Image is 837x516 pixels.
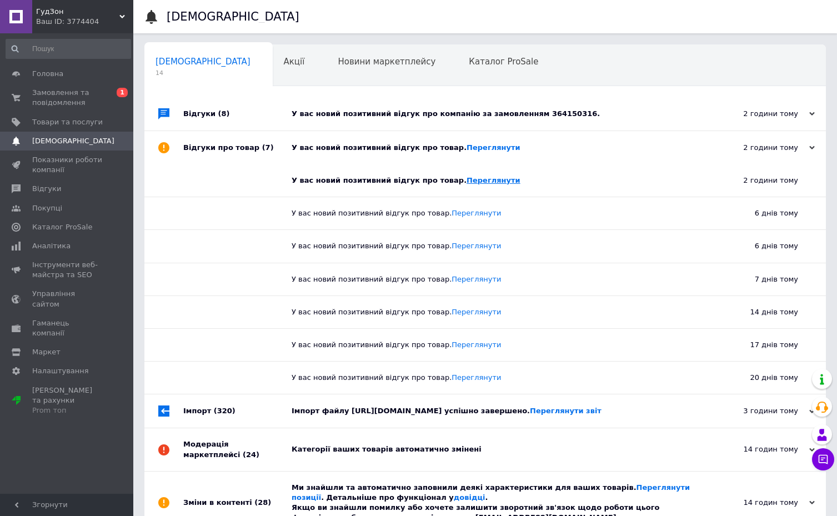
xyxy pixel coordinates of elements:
[292,444,704,454] div: Категорії ваших товарів автоматично змінені
[292,143,704,153] div: У вас новий позитивний відгук про товар.
[156,57,250,67] span: [DEMOGRAPHIC_DATA]
[36,17,133,27] div: Ваш ID: 3774404
[183,394,292,428] div: Імпорт
[183,97,292,131] div: Відгуки
[32,136,114,146] span: [DEMOGRAPHIC_DATA]
[467,176,520,184] a: Переглянути
[687,329,826,361] div: 17 днів тому
[32,88,103,108] span: Замовлення та повідомлення
[292,208,687,218] div: У вас новий позитивний відгук про товар.
[167,10,299,23] h1: [DEMOGRAPHIC_DATA]
[183,131,292,164] div: Відгуки про товар
[6,39,131,59] input: Пошук
[292,109,704,119] div: У вас новий позитивний відгук про компанію за замовленням 364150316.
[338,57,435,67] span: Новини маркетплейсу
[530,407,602,415] a: Переглянути звіт
[32,117,103,127] span: Товари та послуги
[32,385,103,416] span: [PERSON_NAME] та рахунки
[254,498,271,507] span: (28)
[262,143,274,152] span: (7)
[687,362,826,394] div: 20 днів тому
[32,318,103,338] span: Гаманець компанії
[687,263,826,295] div: 7 днів тому
[687,197,826,229] div: 6 днів тому
[687,230,826,262] div: 6 днів тому
[243,450,259,459] span: (24)
[452,242,501,250] a: Переглянути
[452,373,501,382] a: Переглянути
[156,69,250,77] span: 14
[32,366,89,376] span: Налаштування
[292,241,687,251] div: У вас новий позитивний відгук про товар.
[32,260,103,280] span: Інструменти веб-майстра та SEO
[452,308,501,316] a: Переглянути
[32,203,62,213] span: Покупці
[32,289,103,309] span: Управління сайтом
[32,405,103,415] div: Prom топ
[117,88,128,97] span: 1
[292,483,690,502] a: Переглянути позиції
[32,222,92,232] span: Каталог ProSale
[292,274,687,284] div: У вас новий позитивний відгук про товар.
[452,209,501,217] a: Переглянути
[704,498,815,508] div: 14 годин тому
[704,143,815,153] div: 2 години тому
[812,448,834,470] button: Чат з покупцем
[469,57,538,67] span: Каталог ProSale
[687,296,826,328] div: 14 днів тому
[292,373,687,383] div: У вас новий позитивний відгук про товар.
[452,275,501,283] a: Переглянути
[467,143,520,152] a: Переглянути
[36,7,119,17] span: ГудЗон
[704,444,815,454] div: 14 годин тому
[292,176,687,186] div: У вас новий позитивний відгук про товар.
[704,406,815,416] div: 3 години тому
[452,340,501,349] a: Переглянути
[32,184,61,194] span: Відгуки
[218,109,230,118] span: (8)
[32,241,71,251] span: Аналітика
[454,493,485,502] a: довідці
[284,57,305,67] span: Акції
[214,407,235,415] span: (320)
[292,406,704,416] div: Імпорт файлу [URL][DOMAIN_NAME] успішно завершено.
[183,428,292,470] div: Модерація маркетплейсі
[292,307,687,317] div: У вас новий позитивний відгук про товар.
[687,164,826,197] div: 2 години тому
[32,69,63,79] span: Головна
[32,155,103,175] span: Показники роботи компанії
[292,340,687,350] div: У вас новий позитивний відгук про товар.
[704,109,815,119] div: 2 години тому
[32,347,61,357] span: Маркет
